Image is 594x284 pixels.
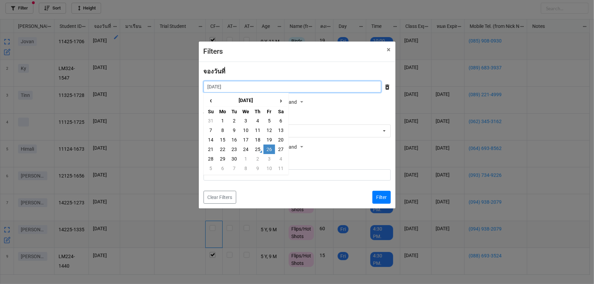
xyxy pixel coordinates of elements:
[228,145,240,154] td: 23
[205,135,217,145] td: 14
[217,154,228,164] td: 29
[252,126,263,135] td: 11
[263,116,275,126] td: 5
[228,135,240,145] td: 16
[275,135,287,145] td: 20
[240,106,252,116] th: We
[205,106,217,116] th: Su
[206,95,216,106] span: ‹
[217,164,228,173] td: 6
[205,126,217,135] td: 7
[275,145,287,154] td: 27
[372,191,391,204] button: Filter
[240,135,252,145] td: 17
[205,145,217,154] td: 21
[252,106,263,116] th: Th
[275,106,287,116] th: Sa
[263,135,275,145] td: 19
[204,191,236,204] button: Clear Filters
[205,164,217,173] td: 5
[217,116,228,126] td: 1
[252,164,263,173] td: 9
[228,164,240,173] td: 7
[240,116,252,126] td: 3
[217,106,228,116] th: Mo
[263,154,275,164] td: 3
[228,116,240,126] td: 2
[289,97,305,107] div: and
[217,95,275,107] th: [DATE]
[204,81,381,93] input: Date
[217,135,228,145] td: 15
[275,126,287,135] td: 13
[205,154,217,164] td: 28
[217,126,228,135] td: 8
[263,164,275,173] td: 10
[240,145,252,154] td: 24
[252,154,263,164] td: 2
[275,154,287,164] td: 4
[204,46,372,57] div: Filters
[275,95,286,106] span: ›
[240,164,252,173] td: 8
[204,67,226,76] label: จองวันที่
[387,46,391,54] span: ×
[263,106,275,116] th: Fr
[228,154,240,164] td: 30
[275,164,287,173] td: 11
[228,106,240,116] th: Tu
[217,145,228,154] td: 22
[263,126,275,135] td: 12
[275,116,287,126] td: 6
[205,116,217,126] td: 31
[252,116,263,126] td: 4
[240,154,252,164] td: 1
[289,142,305,152] div: and
[252,145,263,154] td: 25
[263,145,275,154] td: 26
[252,135,263,145] td: 18
[240,126,252,135] td: 10
[228,126,240,135] td: 9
